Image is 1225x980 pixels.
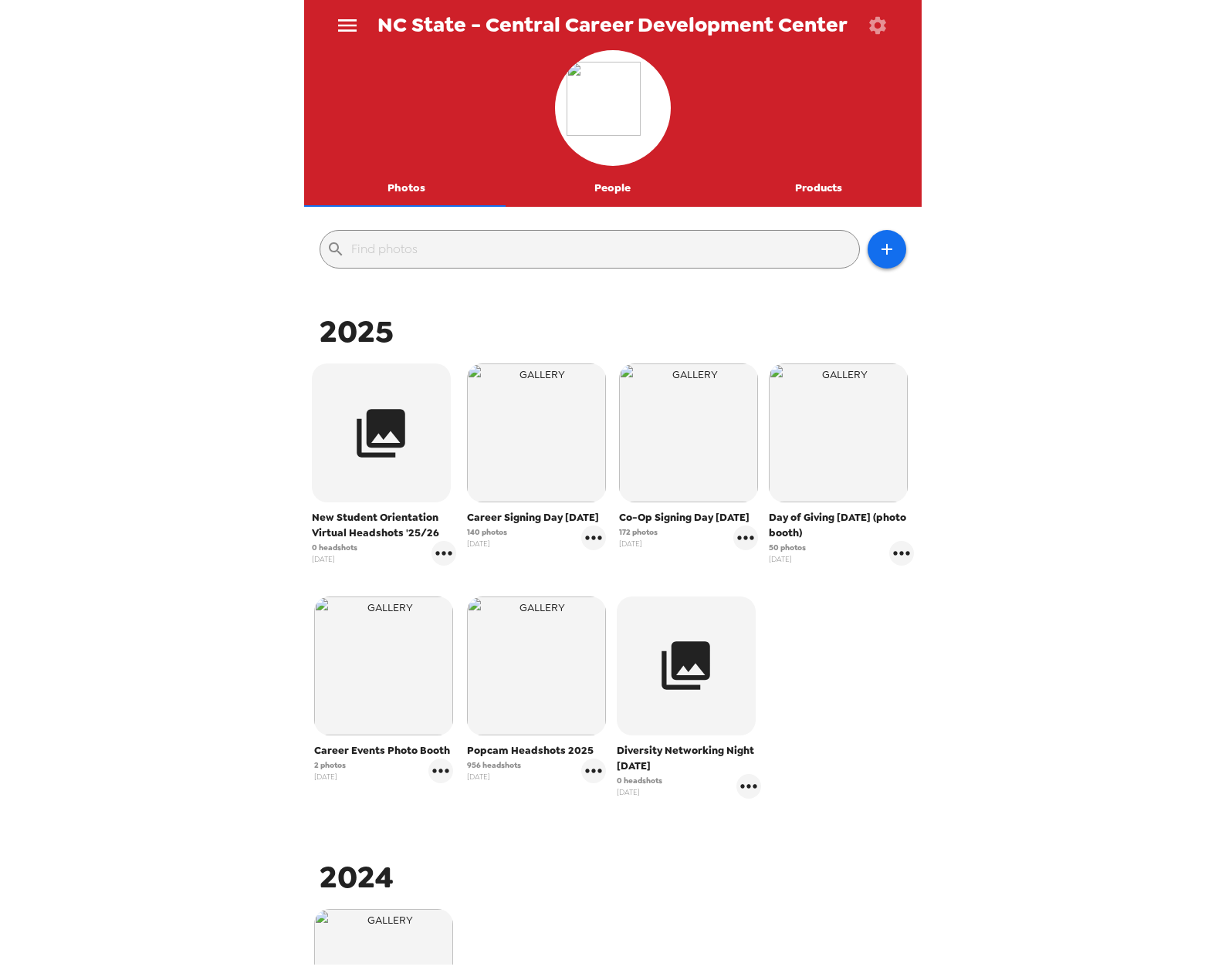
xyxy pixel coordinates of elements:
span: 0 headshots [617,775,662,786]
span: [DATE] [619,538,658,549]
img: gallery [619,363,758,502]
span: [DATE] [769,553,806,565]
span: Day of Giving [DATE] (photo booth) [769,510,914,541]
span: New Student Orientation Virtual Headshots '25/26 [312,510,457,541]
img: gallery [467,363,606,502]
span: [DATE] [312,553,357,565]
span: 50 photos [769,542,806,553]
span: Co-Op Signing Day [DATE] [619,510,758,525]
span: [DATE] [467,771,521,782]
span: [DATE] [467,538,507,549]
span: [DATE] [314,771,346,782]
button: gallery menu [581,759,606,783]
span: 140 photos [467,526,507,538]
img: gallery [769,363,908,502]
span: 2025 [320,311,394,352]
img: org logo [567,62,659,154]
span: 2024 [320,857,394,897]
span: Career Signing Day [DATE] [467,510,606,525]
img: gallery [467,596,606,735]
button: gallery menu [733,525,758,550]
span: NC State - Central Career Development Center [377,15,848,35]
span: Diversity Networking Night [DATE] [617,743,762,774]
span: 0 headshots [312,542,357,553]
span: [DATE] [617,786,662,798]
button: gallery menu [428,759,453,783]
span: 172 photos [619,526,658,538]
button: gallery menu [431,541,456,566]
span: Career Events Photo Booth [314,743,453,759]
button: Photos [304,170,510,207]
img: gallery [314,596,453,735]
span: 956 headshots [467,759,521,771]
button: Products [716,170,922,207]
button: gallery menu [581,525,606,550]
button: gallery menu [736,774,761,799]
span: Popcam Headshots 2025 [467,743,606,759]
span: 2 photos [314,759,346,771]
button: People [509,170,716,207]
input: Find photos [351,237,853,262]
button: gallery menu [889,541,914,566]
